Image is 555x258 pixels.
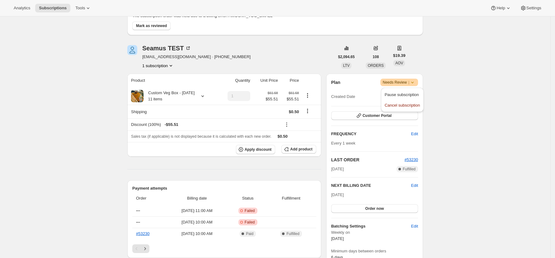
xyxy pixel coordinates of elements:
span: Analytics [14,6,30,11]
span: Created Date [331,94,355,100]
span: [DATE] · 10:00 AM [168,231,226,237]
span: Add product [290,147,312,152]
span: Customer Portal [363,113,392,118]
span: AOV [395,61,403,65]
button: Product actions [142,62,174,69]
span: $0.50 [278,134,288,139]
button: #53230 [405,157,418,163]
button: Edit [407,221,422,231]
span: Sales tax (if applicable) is not displayed because it is calculated with each new order. [131,134,271,139]
span: Mark as reviewed [136,23,167,28]
span: $55.51 [266,96,278,102]
span: $55.51 [282,96,299,102]
th: Shipping [127,105,218,118]
h2: Plan [331,79,341,85]
span: 108 [373,54,379,59]
span: $19.39 [393,53,406,59]
th: Price [280,74,301,87]
span: Apply discount [245,147,272,152]
a: #53230 [405,157,418,162]
span: --- [136,208,140,213]
span: - $55.51 [165,122,178,128]
span: Failed [245,208,255,213]
span: Subscriptions [39,6,67,11]
span: Edit [411,131,418,137]
small: $61.68 [289,91,299,95]
span: [DATE] · 11:00 AM [168,208,226,214]
span: [DATE] [331,192,344,197]
span: Seamus TEST [127,45,137,55]
span: Paid [246,231,253,236]
span: --- [136,220,140,224]
span: $2,094.65 [338,54,355,59]
small: 11 items [148,97,162,101]
a: #53230 [136,231,149,236]
h2: LAST ORDER [331,157,405,163]
button: Cancel subscription [383,100,422,110]
div: Seamus TEST [142,45,191,51]
h2: NEXT BILLING DATE [331,182,411,189]
span: [EMAIL_ADDRESS][DOMAIN_NAME] · [PHONE_NUMBER] [142,54,251,60]
button: Order now [331,204,418,213]
button: 108 [369,53,383,61]
span: [DATE] [331,236,344,241]
button: Mark as reviewed [132,21,171,30]
button: Shipping actions [303,108,313,114]
span: Tools [75,6,85,11]
button: Tools [72,4,95,12]
h6: Batching Settings [331,223,411,229]
span: Fulfilled [403,167,416,172]
span: $0.50 [289,109,299,114]
img: product img [131,90,143,102]
span: Fulfillment [270,195,313,201]
span: [DATE] [331,166,344,172]
span: Fulfilled [286,231,299,236]
span: Billing date [168,195,226,201]
span: Order now [365,206,384,211]
th: Order [132,191,166,205]
span: Status [230,195,266,201]
span: Pause subscription [385,92,419,97]
span: Weekly on [331,229,418,236]
div: Discount (100%) [131,122,278,128]
span: LTV [343,63,350,68]
span: [DATE] · 10:00 AM [168,219,226,225]
button: Add product [281,145,316,154]
button: Settings [516,4,545,12]
button: $2,094.65 [334,53,358,61]
button: Next [141,244,149,253]
button: Pause subscription [383,90,422,99]
th: Product [127,74,218,87]
span: Settings [526,6,541,11]
h2: FREQUENCY [331,131,411,137]
span: ORDERS [368,63,383,68]
th: Quantity [218,74,252,87]
button: Product actions [303,92,313,99]
span: Minimum days between orders [331,248,418,254]
button: Help [487,4,515,12]
span: Edit [411,223,418,229]
span: Every 1 week [331,141,355,145]
button: Subscriptions [35,4,70,12]
h2: Payment attempts [132,185,316,191]
nav: Pagination [132,244,316,253]
th: Unit Price [252,74,280,87]
button: Analytics [10,4,34,12]
button: Apply discount [236,145,275,154]
div: Custom Veg Box - [DATE] [143,90,195,102]
span: Cancel subscription [385,103,420,108]
span: Needs Review [383,79,416,85]
button: Edit [407,129,422,139]
button: Edit [411,182,418,189]
small: $61.68 [268,91,278,95]
button: Customer Portal [331,111,418,120]
span: Help [496,6,505,11]
span: Failed [245,220,255,225]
